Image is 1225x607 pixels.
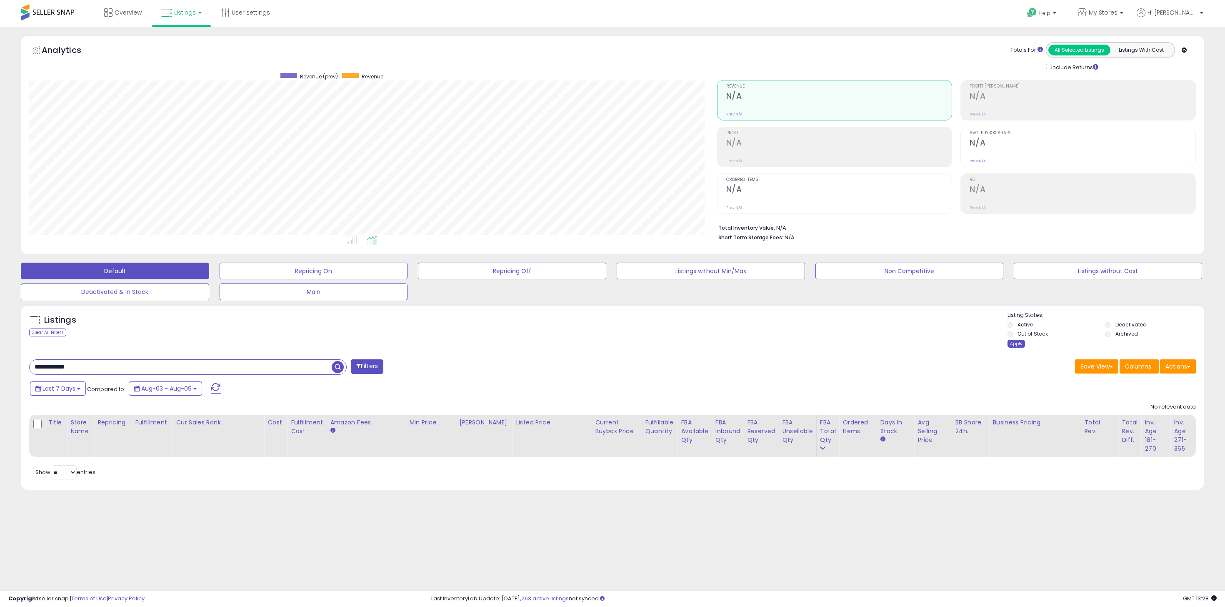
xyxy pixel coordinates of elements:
div: Ordered Items [842,418,873,436]
span: Compared to: [87,385,125,393]
button: Repricing Off [418,263,606,279]
div: Inv. Age 271-365 [1174,418,1196,453]
div: BB Share 24h. [955,418,985,436]
span: N/A [785,233,795,241]
h2: N/A [726,91,952,103]
a: Hi [PERSON_NAME] [1137,8,1203,27]
div: Include Returns [1040,62,1108,72]
div: Current Buybox Price [595,418,638,436]
div: Total Rev. [1084,418,1115,436]
button: All Selected Listings [1048,45,1110,55]
h5: Listings [44,314,76,326]
span: Profit [726,131,952,135]
span: Last 7 Days [42,384,75,393]
button: Last 7 Days [30,381,86,396]
div: Business Pricing [992,418,1077,427]
small: Amazon Fees. [330,427,335,434]
div: Title [48,418,63,427]
div: Fulfillable Quantity [645,418,674,436]
label: Archived [1115,330,1138,337]
small: Days In Stock. [880,436,885,443]
h2: N/A [970,138,1195,149]
span: Revenue [726,84,952,89]
i: Get Help [1027,8,1037,18]
span: Avg. Buybox Share [970,131,1195,135]
span: ROI [970,178,1195,182]
button: Actions [1160,359,1196,374]
div: Avg Selling Price [917,418,948,444]
button: Default [21,263,209,279]
span: Overview [115,8,142,17]
div: [PERSON_NAME] [459,418,509,427]
div: Repricing [97,418,128,427]
button: Deactivated & In Stock [21,283,209,300]
button: Filters [351,359,383,374]
div: Fulfillment [135,418,169,427]
span: Listings [174,8,196,17]
h2: N/A [726,138,952,149]
small: Prev: N/A [726,112,742,117]
h2: N/A [970,185,1195,196]
div: FBA Unsellable Qty [782,418,813,444]
div: Total Rev. Diff. [1122,418,1137,444]
small: Prev: N/A [726,158,742,163]
button: Listings without Cost [1014,263,1202,279]
label: Deactivated [1115,321,1147,328]
b: Total Inventory Value: [718,224,775,231]
p: Listing States: [1007,311,1205,319]
small: Prev: N/A [970,112,986,117]
span: Hi [PERSON_NAME] [1147,8,1197,17]
div: Store Name [70,418,90,436]
div: Apply [1007,340,1025,348]
span: Revenue [362,73,383,80]
button: Non Competitive [815,263,1004,279]
button: Listings without Min/Max [617,263,805,279]
div: No relevant data [1150,403,1196,411]
div: Cur Sales Rank [176,418,260,427]
div: Totals For [1010,46,1043,54]
span: Aug-03 - Aug-09 [141,384,192,393]
li: N/A [718,222,1190,232]
span: Show: entries [35,468,95,476]
div: FBA Total Qty [820,418,836,444]
div: FBA Reserved Qty [747,418,775,444]
b: Short Term Storage Fees: [718,234,783,241]
span: Columns [1125,362,1151,371]
span: Revenue (prev) [300,73,338,80]
button: Save View [1075,359,1118,374]
div: Listed Price [516,418,588,427]
small: Prev: N/A [970,205,986,210]
small: Prev: N/A [970,158,986,163]
button: Aug-03 - Aug-09 [129,381,202,396]
h2: N/A [970,91,1195,103]
span: Profit [PERSON_NAME] [970,84,1195,89]
button: Listings With Cost [1110,45,1172,55]
div: FBA Available Qty [681,418,708,444]
div: Days In Stock [880,418,910,436]
span: Help [1039,10,1050,17]
button: Columns [1120,359,1159,374]
div: Min Price [409,418,452,427]
label: Out of Stock [1017,330,1048,337]
h5: Analytics [42,44,97,58]
button: Main [220,283,408,300]
div: Amazon Fees [330,418,402,427]
a: Help [1020,1,1065,27]
small: Prev: N/A [726,205,742,210]
label: Active [1017,321,1033,328]
h2: N/A [726,185,952,196]
button: Repricing On [220,263,408,279]
div: Inv. Age 181-270 [1145,418,1167,453]
div: Clear All Filters [29,329,66,336]
span: Ordered Items [726,178,952,182]
span: My Stores [1089,8,1117,17]
div: FBA inbound Qty [715,418,740,444]
div: Fulfillment Cost [291,418,323,436]
div: Cost [267,418,284,427]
